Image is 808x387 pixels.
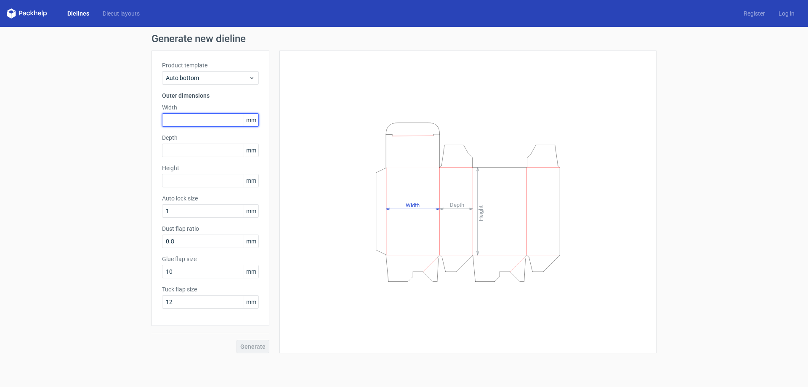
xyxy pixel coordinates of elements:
[244,144,258,157] span: mm
[244,114,258,126] span: mm
[737,9,772,18] a: Register
[61,9,96,18] a: Dielines
[450,202,464,208] tspan: Depth
[96,9,146,18] a: Diecut layouts
[162,164,259,172] label: Height
[406,202,420,208] tspan: Width
[478,205,484,221] tspan: Height
[244,265,258,278] span: mm
[162,194,259,203] label: Auto lock size
[244,174,258,187] span: mm
[162,103,259,112] label: Width
[166,74,249,82] span: Auto bottom
[772,9,801,18] a: Log in
[151,34,656,44] h1: Generate new dieline
[162,91,259,100] h3: Outer dimensions
[244,235,258,248] span: mm
[162,133,259,142] label: Depth
[244,296,258,308] span: mm
[162,255,259,263] label: Glue flap size
[162,61,259,69] label: Product template
[244,205,258,217] span: mm
[162,224,259,233] label: Dust flap ratio
[162,285,259,294] label: Tuck flap size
